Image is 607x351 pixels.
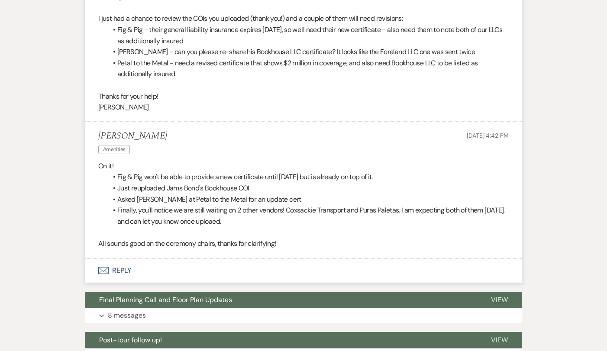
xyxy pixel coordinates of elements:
button: View [477,292,522,308]
button: Reply [85,258,522,283]
span: View [491,295,508,304]
h5: [PERSON_NAME] [98,131,167,142]
li: Petal to the Metal - need a revised certificate that shows $2 million in coverage, and also need ... [107,58,509,80]
span: Amenities [98,145,130,154]
button: 8 messages [85,308,522,323]
p: Thanks for your help! [98,91,509,102]
span: [DATE] 4:42 PM [467,132,509,139]
p: On it! [98,161,509,172]
li: Finally, you'll notice we are still waiting on 2 other vendors! Coxsackie Transport and Puras Pal... [107,205,509,227]
button: Post-tour follow up! [85,332,477,348]
p: I just had a chance to review the COIs you uploaded (thank you!) and a couple of them will need r... [98,13,509,24]
span: Post-tour follow up! [99,335,162,345]
li: [PERSON_NAME] - can you please re-share his Bookhouse LLC certificate? It looks like the Foreland... [107,46,509,58]
p: [PERSON_NAME] [98,102,509,113]
p: 8 messages [108,310,146,321]
span: View [491,335,508,345]
span: Final Planning Call and Floor Plan Updates [99,295,232,304]
button: View [477,332,522,348]
li: Asked [PERSON_NAME] at Petal to the Metal for an update cert [107,194,509,205]
button: Final Planning Call and Floor Plan Updates [85,292,477,308]
li: Just reuploaded Jams Bond's Bookhouse COI [107,183,509,194]
li: Fig & Pig won't be able to provide a new certificate until [DATE] but is already on top of it. [107,171,509,183]
li: Fig & Pig - their general liability insurance expires [DATE], so we'll need their new certificate... [107,24,509,46]
p: All sounds good on the ceremony chairs, thanks for clarifying! [98,238,509,249]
